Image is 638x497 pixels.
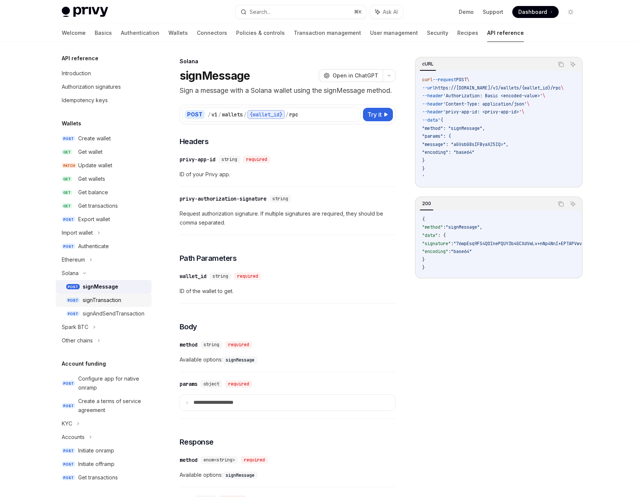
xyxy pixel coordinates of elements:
[443,93,543,99] span: 'Authorization: Basic <encoded-value>'
[56,159,152,172] a: PATCHUpdate wallet
[62,244,75,249] span: POST
[222,156,237,162] span: string
[354,9,362,15] span: ⌘ K
[456,77,467,83] span: POST
[180,355,396,364] span: Available options:
[56,132,152,145] a: POSTCreate wallet
[204,381,219,387] span: object
[78,134,111,143] div: Create wallet
[62,136,75,141] span: POST
[518,8,547,16] span: Dashboard
[383,8,398,16] span: Ask AI
[272,196,288,202] span: string
[222,111,243,118] div: wallets
[180,321,197,332] span: Body
[56,199,152,213] a: GETGet transactions
[62,119,81,128] h5: Wallets
[62,359,106,368] h5: Account funding
[208,111,211,118] div: /
[438,117,443,123] span: '{
[168,24,188,42] a: Wallets
[319,69,383,82] button: Open in ChatGPT
[420,60,436,68] div: cURL
[422,232,438,238] span: "data"
[234,272,261,280] div: required
[62,190,72,195] span: GET
[448,248,451,254] span: :
[78,215,110,224] div: Export wallet
[78,473,118,482] div: Get transactions
[180,272,207,280] div: wallet_id
[213,273,228,279] span: string
[56,444,152,457] a: POSTInitiate onramp
[422,158,425,164] span: }
[527,101,529,107] span: \
[56,394,152,417] a: POSTCreate a terms of service agreement
[333,72,378,79] span: Open in ChatGPT
[289,111,298,118] div: rpc
[211,111,217,118] div: v1
[185,110,205,119] div: POST
[225,341,252,348] div: required
[56,280,152,293] a: POSTsignMessage
[62,475,75,481] span: POST
[56,80,152,94] a: Authorization signatures
[480,224,482,230] span: ,
[83,282,118,291] div: signMessage
[180,287,396,296] span: ID of the wallet to get.
[62,176,72,182] span: GET
[286,111,289,118] div: /
[438,232,446,238] span: : {
[83,309,144,318] div: signAndSendTransaction
[121,24,159,42] a: Authentication
[62,69,91,78] div: Introduction
[561,85,564,91] span: \
[180,380,198,388] div: params
[180,170,396,179] span: ID of your Privy app.
[422,141,509,147] span: "message": "aGVsbG8sIFByaXZ5IQ=",
[78,201,118,210] div: Get transactions
[180,136,209,147] span: Headers
[433,77,456,83] span: --request
[66,311,80,317] span: POST
[422,101,443,107] span: --header
[62,54,98,63] h5: API reference
[78,446,114,455] div: Initiate onramp
[62,203,72,209] span: GET
[62,24,86,42] a: Welcome
[62,323,88,332] div: Spark BTC
[56,145,152,159] a: GETGet wallet
[62,403,75,409] span: POST
[543,93,545,99] span: \
[367,110,382,119] span: Try it
[56,457,152,471] a: POSTInitiate offramp
[422,241,451,247] span: "signature"
[443,101,527,107] span: 'Content-Type: application/json'
[556,199,566,209] button: Copy the contents from the code block
[435,85,561,91] span: https://[DOMAIN_NAME]/v1/wallets/{wallet_id}/rpc
[78,174,105,183] div: Get wallets
[568,199,578,209] button: Ask AI
[56,293,152,307] a: POSTsignTransaction
[78,460,115,469] div: Initiate offramp
[62,7,108,17] img: light logo
[62,149,72,155] span: GET
[236,24,285,42] a: Policies & controls
[56,240,152,253] a: POSTAuthenticate
[422,125,485,131] span: "method": "signMessage",
[180,85,396,96] p: Sign a message with a Solana wallet using the signMessage method.
[370,5,403,19] button: Ask AI
[467,77,469,83] span: \
[244,111,247,118] div: /
[235,5,366,19] button: Search...⌘K
[56,213,152,226] a: POSTExport wallet
[294,24,361,42] a: Transaction management
[250,7,271,16] div: Search...
[443,109,522,115] span: 'privy-app-id: <privy-app-id>'
[363,108,393,121] button: Try it
[83,296,121,305] div: signTransaction
[420,199,433,208] div: 200
[422,77,433,83] span: curl
[422,109,443,115] span: --header
[66,284,80,290] span: POST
